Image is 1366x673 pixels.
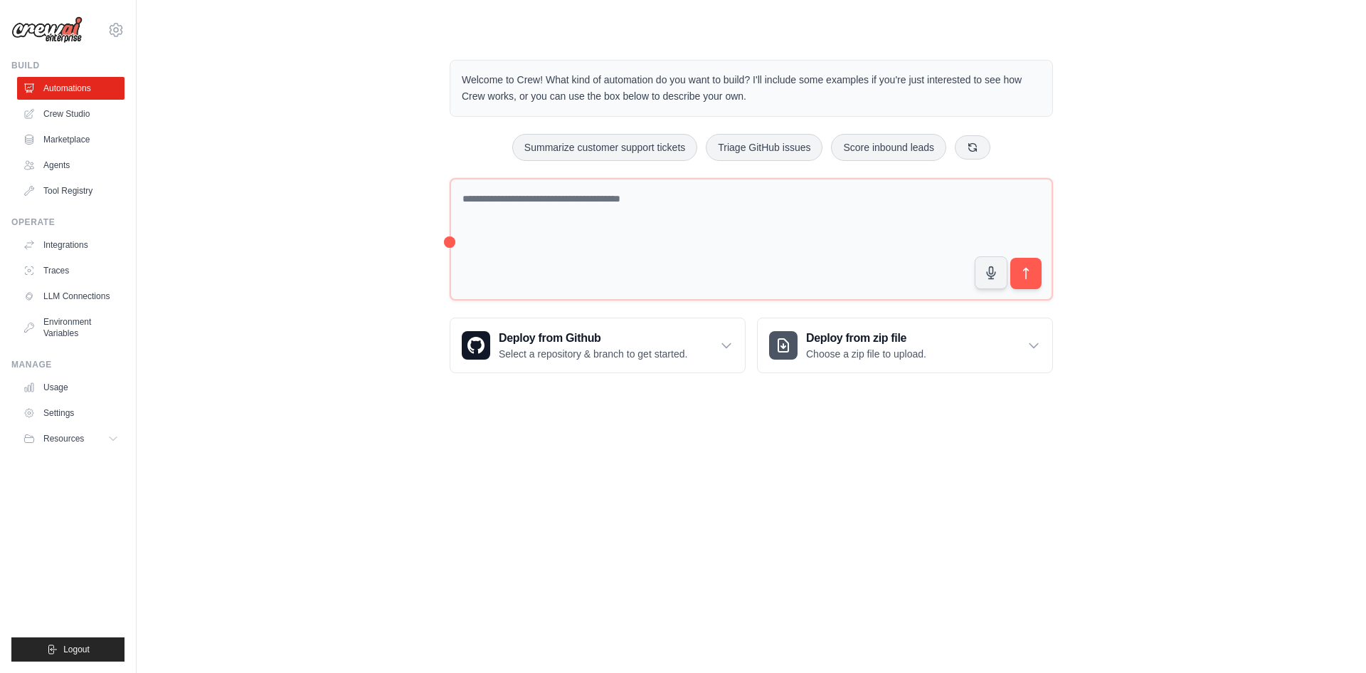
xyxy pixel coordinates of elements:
[806,347,926,361] p: Choose a zip file to upload.
[706,134,822,161] button: Triage GitHub issues
[63,644,90,655] span: Logout
[831,134,946,161] button: Score inbound leads
[11,359,125,370] div: Manage
[17,259,125,282] a: Traces
[17,179,125,202] a: Tool Registry
[43,433,84,444] span: Resources
[17,234,125,256] a: Integrations
[17,376,125,399] a: Usage
[499,347,687,361] p: Select a repository & branch to get started.
[11,637,125,662] button: Logout
[11,216,125,228] div: Operate
[17,154,125,177] a: Agents
[17,128,125,151] a: Marketplace
[17,285,125,308] a: LLM Connections
[17,77,125,100] a: Automations
[17,311,125,345] a: Environment Variables
[17,402,125,424] a: Settings
[512,134,697,161] button: Summarize customer support tickets
[499,330,687,347] h3: Deploy from Github
[462,72,1041,105] p: Welcome to Crew! What kind of automation do you want to build? I'll include some examples if you'...
[806,330,926,347] h3: Deploy from zip file
[17,427,125,450] button: Resources
[17,103,125,125] a: Crew Studio
[11,60,125,71] div: Build
[11,16,83,43] img: Logo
